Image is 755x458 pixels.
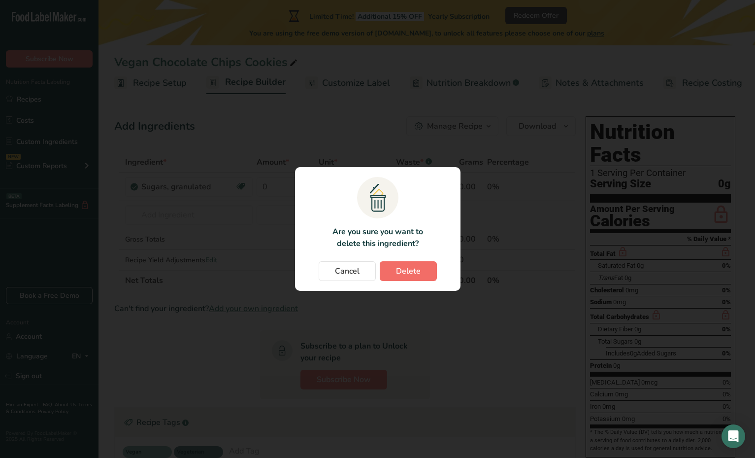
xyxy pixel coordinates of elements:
span: Cancel [335,265,360,277]
button: Cancel [319,261,376,281]
p: Are you sure you want to delete this ingredient? [327,226,428,249]
div: Open Intercom Messenger [722,424,745,448]
button: Delete [380,261,437,281]
span: Delete [396,265,421,277]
